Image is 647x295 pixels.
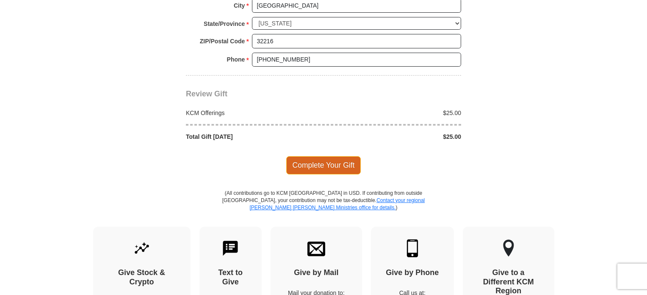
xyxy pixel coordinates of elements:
[323,109,466,117] div: $25.00
[200,35,245,47] strong: ZIP/Postal Code
[323,132,466,141] div: $25.00
[221,239,239,257] img: text-to-give.svg
[133,239,151,257] img: give-by-stock.svg
[222,190,425,227] p: (All contributions go to KCM [GEOGRAPHIC_DATA] in USD. If contributing from outside [GEOGRAPHIC_D...
[249,197,425,211] a: Contact your regional [PERSON_NAME] [PERSON_NAME] Ministries office for details.
[186,90,227,98] span: Review Gift
[227,53,245,65] strong: Phone
[307,239,325,257] img: envelope.svg
[386,268,439,278] h4: Give by Phone
[286,156,361,174] span: Complete Your Gift
[204,18,245,30] strong: State/Province
[214,268,247,287] h4: Text to Give
[182,132,324,141] div: Total Gift [DATE]
[182,109,324,117] div: KCM Offerings
[108,268,176,287] h4: Give Stock & Crypto
[404,239,421,257] img: mobile.svg
[503,239,514,257] img: other-region
[285,268,347,278] h4: Give by Mail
